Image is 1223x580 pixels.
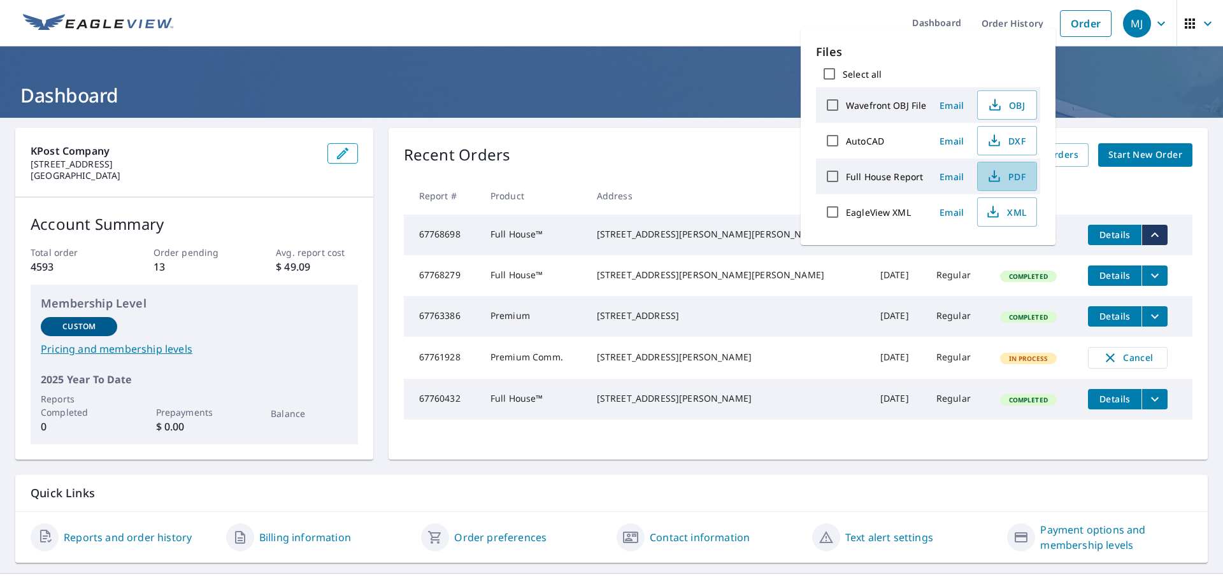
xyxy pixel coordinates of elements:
div: [STREET_ADDRESS][PERSON_NAME] [597,351,860,364]
td: Regular [926,337,990,379]
span: PDF [985,169,1026,184]
td: 67768698 [404,215,480,255]
p: 0 [41,419,117,434]
button: filesDropdownBtn-67763386 [1141,306,1168,327]
span: OBJ [985,97,1026,113]
button: OBJ [977,90,1037,120]
p: Order pending [154,246,235,259]
div: [STREET_ADDRESS][PERSON_NAME][PERSON_NAME] [597,269,860,281]
p: $ 49.09 [276,259,357,274]
button: detailsBtn-67768698 [1088,225,1141,245]
button: DXF [977,126,1037,155]
span: Email [936,171,967,183]
label: Wavefront OBJ File [846,99,926,111]
a: Pricing and membership levels [41,341,348,357]
span: Cancel [1101,350,1154,365]
p: [STREET_ADDRESS] [31,159,317,170]
td: Full House™ [480,215,587,255]
span: Details [1096,310,1134,322]
span: Completed [1001,313,1055,322]
p: Custom [62,321,96,332]
span: Details [1096,229,1134,241]
td: Regular [926,379,990,420]
span: Email [936,206,967,218]
span: Details [1096,393,1134,405]
button: filesDropdownBtn-67768698 [1141,225,1168,245]
button: detailsBtn-67763386 [1088,306,1141,327]
p: Files [816,43,1040,60]
th: Product [480,177,587,215]
td: 67768279 [404,255,480,296]
div: [STREET_ADDRESS] [597,309,860,322]
span: Email [936,135,967,147]
a: Contact information [650,530,750,545]
a: Text alert settings [845,530,933,545]
td: 67763386 [404,296,480,337]
a: Start New Order [1098,143,1192,167]
span: In Process [1001,354,1056,363]
a: Order [1060,10,1112,37]
p: Avg. report cost [276,246,357,259]
button: Email [931,167,972,187]
button: Email [931,202,972,222]
td: [DATE] [870,255,926,296]
p: Reports Completed [41,392,117,419]
label: AutoCAD [846,135,884,147]
td: Full House™ [480,379,587,420]
p: Prepayments [156,406,232,419]
button: Cancel [1088,347,1168,369]
td: 67760432 [404,379,480,420]
p: 2025 Year To Date [41,372,348,387]
button: PDF [977,162,1037,191]
td: Regular [926,255,990,296]
button: filesDropdownBtn-67768279 [1141,265,1168,286]
td: [DATE] [870,296,926,337]
div: [STREET_ADDRESS][PERSON_NAME] [597,392,860,405]
td: [DATE] [870,337,926,379]
p: Balance [271,407,347,420]
button: Email [931,131,972,151]
td: Regular [926,296,990,337]
p: [GEOGRAPHIC_DATA] [31,170,317,181]
p: Total order [31,246,112,259]
p: KPost Company [31,143,317,159]
td: 67761928 [404,337,480,379]
span: Email [936,99,967,111]
h1: Dashboard [15,82,1208,108]
span: XML [985,204,1026,220]
span: Completed [1001,272,1055,281]
th: Report # [404,177,480,215]
td: [DATE] [870,379,926,420]
span: Completed [1001,395,1055,404]
th: Address [587,177,870,215]
td: Premium Comm. [480,337,587,379]
label: EagleView XML [846,206,911,218]
button: Email [931,95,972,115]
span: DXF [985,133,1026,148]
p: Recent Orders [404,143,511,167]
button: detailsBtn-67760432 [1088,389,1141,409]
button: XML [977,197,1037,227]
div: [STREET_ADDRESS][PERSON_NAME][PERSON_NAME] [597,228,860,241]
p: Membership Level [41,295,348,312]
img: EV Logo [23,14,173,33]
span: Start New Order [1108,147,1182,163]
label: Full House Report [846,171,923,183]
a: Reports and order history [64,530,192,545]
a: Payment options and membership levels [1040,522,1192,553]
label: Select all [843,68,882,80]
div: MJ [1123,10,1151,38]
span: Details [1096,269,1134,281]
p: 13 [154,259,235,274]
button: filesDropdownBtn-67760432 [1141,389,1168,409]
td: Full House™ [480,255,587,296]
td: Premium [480,296,587,337]
a: Order preferences [454,530,547,545]
p: 4593 [31,259,112,274]
p: $ 0.00 [156,419,232,434]
p: Account Summary [31,213,358,236]
button: detailsBtn-67768279 [1088,265,1141,286]
p: Quick Links [31,485,1192,501]
a: Billing information [259,530,351,545]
